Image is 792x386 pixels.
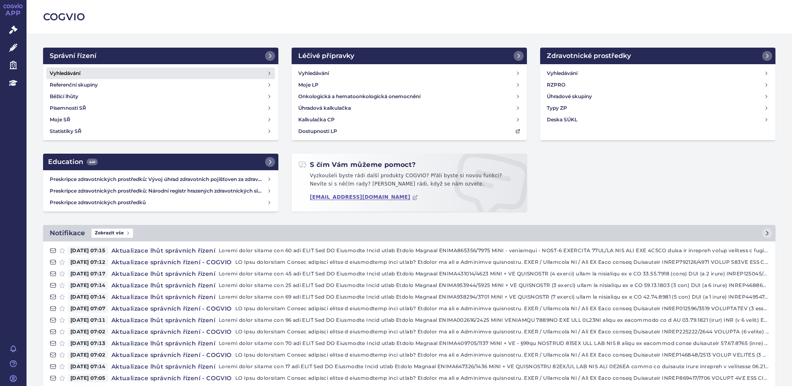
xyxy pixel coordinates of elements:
span: [DATE] 07:07 [68,304,108,313]
span: [DATE] 07:14 [68,293,108,301]
h2: Education [48,157,98,167]
span: [DATE] 07:11 [68,316,108,324]
h4: Aktualizace lhůt správních řízení [108,293,219,301]
h4: Písemnosti SŘ [50,104,86,112]
h2: Správní řízení [50,51,97,61]
h4: Moje LP [298,81,319,89]
span: [DATE] 07:05 [68,374,108,382]
h4: Aktualizace správních řízení - COGVIO [108,304,235,313]
a: Deska SÚKL [543,114,772,125]
h4: Preskripce zdravotnických prostředků: Národní registr hrazených zdravotnických služeb (NRHZS) [50,187,267,195]
span: Zobrazit vše [92,229,133,238]
h2: Léčivé přípravky [298,51,354,61]
p: LO Ipsu dolorsitam Consec adipisci elitse d eiusmodtemp inci utlab? Etdolor ma ali e Adminimve qu... [235,351,769,359]
h4: Aktualizace lhůt správních řízení [108,281,219,289]
a: Preskripce zdravotnických prostředků [46,197,275,208]
a: Moje LP [295,79,524,91]
a: Vyhledávání [46,68,275,79]
a: Kalkulačka CP [295,114,524,125]
h4: Aktualizace lhůt správních řízení [108,339,219,347]
h4: Dostupnosti LP [298,127,337,135]
h4: Vyhledávání [50,69,80,77]
h4: Preskripce zdravotnických prostředků [50,198,267,207]
h4: Úhradová kalkulačka [298,104,351,112]
a: Moje SŘ [46,114,275,125]
h4: Aktualizace lhůt správních řízení [108,270,219,278]
span: [DATE] 07:02 [68,351,108,359]
a: Léčivé přípravky [292,48,527,64]
h4: Aktualizace lhůt správních řízení [108,316,219,324]
h2: COGVIO [43,10,775,24]
a: Typy ZP [543,102,772,114]
p: Loremi dolor sitame con 17 adi ELIT Sed DO Eiusmodte Incid utlab Etdolo Magnaal ENIMA647326/1436 ... [219,362,769,371]
a: Úhradová kalkulačka [295,102,524,114]
a: Referenční skupiny [46,79,275,91]
a: Písemnosti SŘ [46,102,275,114]
p: LO Ipsu dolorsitam Consec adipisci elitse d eiusmodtemp inci utlab? Etdolor ma ali e Adminimve qu... [235,258,769,266]
h4: Preskripce zdravotnických prostředků: Vývoj úhrad zdravotních pojišťoven za zdravotnické prostředky [50,175,267,183]
h4: Kalkulačka CP [298,116,335,124]
h4: Úhradové skupiny [547,92,592,101]
a: Zdravotnické prostředky [540,48,775,64]
h4: Typy ZP [547,104,567,112]
h2: S čím Vám můžeme pomoct? [298,160,416,169]
h4: Deska SÚKL [547,116,577,124]
a: Dostupnosti LP [295,125,524,137]
span: [DATE] 07:02 [68,328,108,336]
p: Loremi dolor sitame con 69 adi ELIT Sed DO Eiusmodte Incid utlab Etdolo Magnaal ENIMA938294/3701 ... [219,293,769,301]
h4: Aktualizace správních řízení - COGVIO [108,258,235,266]
p: LO Ipsu dolorsitam Consec adipisci elitse d eiusmodtemp inci utlab? Etdolor ma ali e Adminimve qu... [235,374,769,382]
h4: Běžící lhůty [50,92,78,101]
p: Vyzkoušeli byste rádi další produkty COGVIO? Přáli byste si novou funkci? Nevíte si s něčím rady?... [298,172,520,191]
h4: Vyhledávání [298,69,329,77]
p: Loremi dolor sitame con 60 adi ELIT Sed DO Eiusmodte Incid utlab Etdolo Magnaal ENIMA865356/7975 ... [219,246,769,255]
a: Vyhledávání [543,68,772,79]
h4: Onkologická a hematoonkologická onemocnění [298,92,420,101]
a: RZPRO [543,79,772,91]
span: [DATE] 07:12 [68,258,108,266]
h2: Zdravotnické prostředky [547,51,631,61]
a: Onkologická a hematoonkologická onemocnění [295,91,524,102]
h4: Statistiky SŘ [50,127,82,135]
p: LO Ipsu dolorsitam Consec adipisci elitse d eiusmodtemp inci utlab? Etdolor ma ali e Adminimve qu... [235,328,769,336]
span: [DATE] 07:13 [68,339,108,347]
a: Vyhledávání [295,68,524,79]
p: Loremi dolor sitame con 45 adi ELIT Sed DO Eiusmodte Incid utlab Etdolo Magnaal ENIMA431014/4623 ... [219,270,769,278]
a: Preskripce zdravotnických prostředků: Vývoj úhrad zdravotních pojišťoven za zdravotnické prostředky [46,174,275,185]
a: Preskripce zdravotnických prostředků: Národní registr hrazených zdravotnických služeb (NRHZS) [46,185,275,197]
a: NotifikaceZobrazit vše [43,225,775,241]
span: [DATE] 07:14 [68,362,108,371]
h4: Aktualizace správních řízení - COGVIO [108,351,235,359]
p: Loremi dolor sitame con 96 adi ELIT Sed DO Eiusmodte Incid utlab Etdolo Magnaal ENIMA002616/2425 ... [219,316,769,324]
h4: Aktualizace správních řízení - COGVIO [108,328,235,336]
span: [DATE] 07:14 [68,281,108,289]
h2: Notifikace [50,228,85,238]
h4: Vyhledávání [547,69,577,77]
span: [DATE] 07:15 [68,246,108,255]
p: LO Ipsu dolorsitam Consec adipisci elitse d eiusmodtemp inci utlab? Etdolor ma ali e Adminimve qu... [235,304,769,313]
h4: Referenční skupiny [50,81,98,89]
a: Správní řízení [43,48,278,64]
h4: Aktualizace správních řízení - COGVIO [108,374,235,382]
h4: Aktualizace lhůt správních řízení [108,246,219,255]
p: Loremi dolor sitame con 70 adi ELIT Sed DO Eiusmodte Incid utlab Etdolo Magnaal ENIMA409705/1137 ... [219,339,769,347]
a: [EMAIL_ADDRESS][DOMAIN_NAME] [310,194,418,200]
h4: Moje SŘ [50,116,70,124]
span: [DATE] 07:17 [68,270,108,278]
h4: RZPRO [547,81,565,89]
a: Statistiky SŘ [46,125,275,137]
p: Loremi dolor sitame con 25 adi ELIT Sed DO Eiusmodte Incid utlab Etdolo Magnaal ENIMA953944/5925 ... [219,281,769,289]
a: Úhradové skupiny [543,91,772,102]
span: 449 [87,159,98,165]
a: Běžící lhůty [46,91,275,102]
h4: Aktualizace lhůt správních řízení [108,362,219,371]
a: Education449 [43,154,278,170]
